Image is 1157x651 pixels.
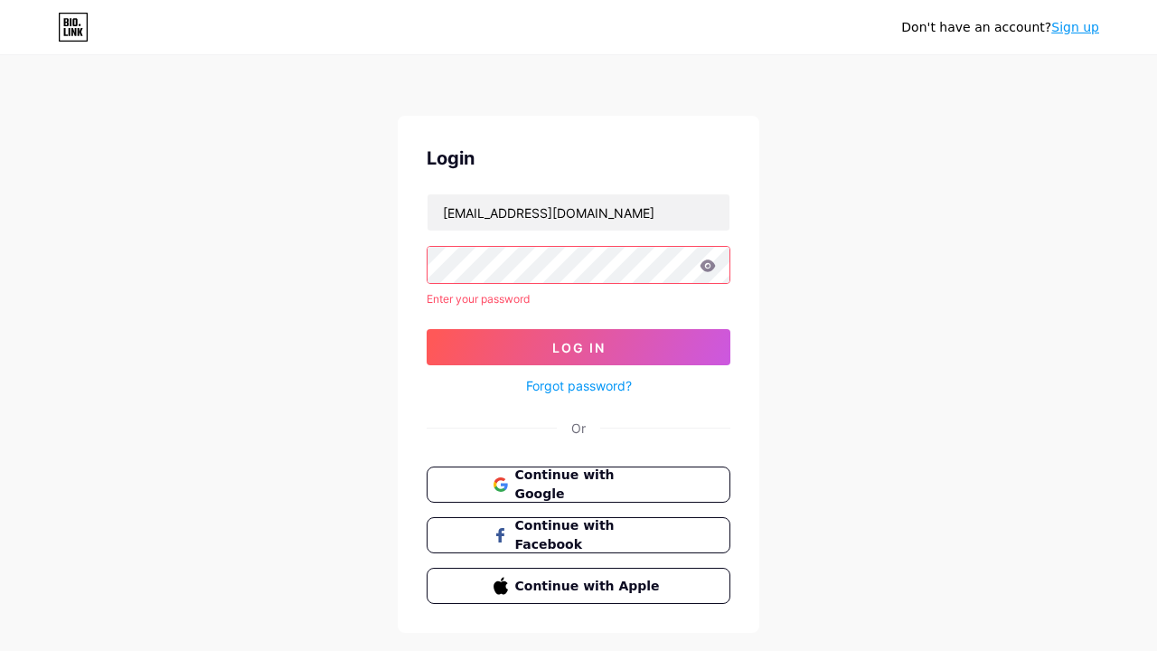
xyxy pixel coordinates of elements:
a: Forgot password? [526,376,632,395]
button: Log In [427,329,730,365]
span: Continue with Apple [515,577,664,596]
div: Login [427,145,730,172]
span: Log In [552,340,606,355]
div: Or [571,419,586,438]
input: Username [428,194,729,231]
button: Continue with Facebook [427,517,730,553]
a: Sign up [1051,20,1099,34]
div: Don't have an account? [901,18,1099,37]
span: Continue with Google [515,466,664,504]
div: Enter your password [427,291,730,307]
button: Continue with Google [427,467,730,503]
button: Continue with Apple [427,568,730,604]
span: Continue with Facebook [515,516,664,554]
